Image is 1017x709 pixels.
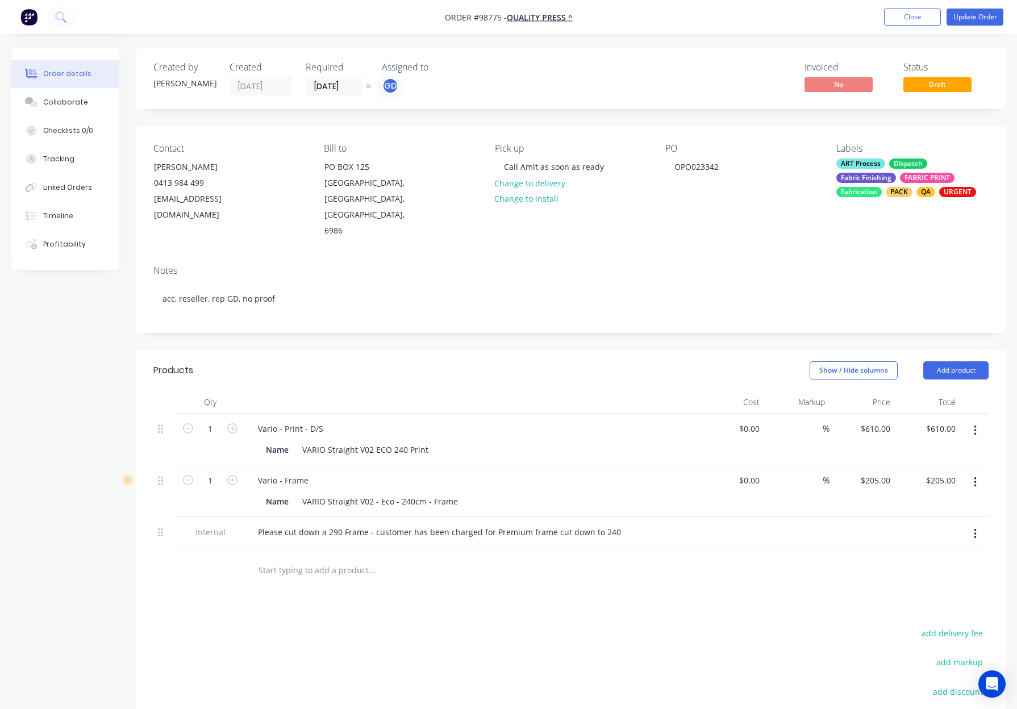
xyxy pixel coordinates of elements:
[939,187,976,197] div: URGENT
[144,159,258,223] div: [PERSON_NAME]0413 984 499[EMAIL_ADDRESS][DOMAIN_NAME]
[923,361,989,379] button: Add product
[903,62,989,73] div: Status
[810,361,898,379] button: Show / Hide columns
[249,472,318,489] div: Vario - Frame
[947,9,1003,26] button: Update Order
[324,175,419,239] div: [GEOGRAPHIC_DATA], [GEOGRAPHIC_DATA], [GEOGRAPHIC_DATA], 6986
[11,230,119,258] button: Profitability
[805,77,873,91] span: No
[830,391,895,414] div: Price
[11,60,119,88] button: Order details
[249,420,332,437] div: Vario - Print - D/S
[895,391,960,414] div: Total
[916,187,935,197] div: QA
[249,524,630,540] div: Please cut down a 290 Frame - customer has been charged for Premium frame cut down to 240
[153,143,306,154] div: Contact
[665,143,818,154] div: PO
[836,187,882,197] div: Fabrication
[11,145,119,173] button: Tracking
[11,202,119,230] button: Timeline
[927,683,989,699] button: add discount
[230,62,292,73] div: Created
[153,364,193,377] div: Products
[495,143,647,154] div: Pick up
[11,88,119,116] button: Collaborate
[489,175,572,190] button: Change to delivery
[382,77,399,94] button: GD
[298,493,462,510] div: VARIO Straight V02 - Eco - 240cm - Frame
[489,191,565,206] button: Change to install
[900,173,955,183] div: FABRIC PRINT
[823,474,830,487] span: %
[324,159,419,175] div: PO BOX 125
[915,625,989,641] button: add delivery fee
[153,281,989,316] div: acc, reseller, rep GD, no proof
[153,77,216,89] div: [PERSON_NAME]
[43,211,73,221] div: Timeline
[261,441,293,458] div: Name
[43,69,91,79] div: Order details
[153,62,216,73] div: Created by
[20,9,37,26] img: Factory
[176,391,244,414] div: Qty
[315,159,428,239] div: PO BOX 125[GEOGRAPHIC_DATA], [GEOGRAPHIC_DATA], [GEOGRAPHIC_DATA], 6986
[889,159,927,169] div: Dispatch
[764,391,830,414] div: Markup
[154,159,248,175] div: [PERSON_NAME]
[978,670,1006,698] div: Open Intercom Messenger
[298,441,433,458] div: VARIO Straight V02 ECO 240 Print
[324,143,476,154] div: Bill to
[903,77,972,91] span: Draft
[11,116,119,145] button: Checklists 0/0
[382,62,495,73] div: Assigned to
[153,265,989,276] div: Notes
[43,154,74,164] div: Tracking
[11,173,119,202] button: Linked Orders
[43,126,93,136] div: Checklists 0/0
[154,191,248,223] div: [EMAIL_ADDRESS][DOMAIN_NAME]
[43,97,88,107] div: Collaborate
[836,159,885,169] div: ART Process
[43,182,92,193] div: Linked Orders
[884,9,941,26] button: Close
[507,12,573,23] a: QUALITY PRESS ^
[181,526,240,538] span: Internal
[886,187,912,197] div: PACK
[836,143,989,154] div: Labels
[261,493,293,510] div: Name
[306,62,368,73] div: Required
[665,159,728,175] div: OPO023342
[699,391,764,414] div: Cost
[258,559,485,582] input: Start typing to add a product...
[154,175,248,191] div: 0413 984 499
[445,12,507,23] span: Order #98775 -
[43,239,86,249] div: Profitability
[495,159,613,175] div: Call Amit as soon as ready
[930,654,989,670] button: add markup
[836,173,896,183] div: Fabric Finishing
[823,422,830,435] span: %
[805,62,890,73] div: Invoiced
